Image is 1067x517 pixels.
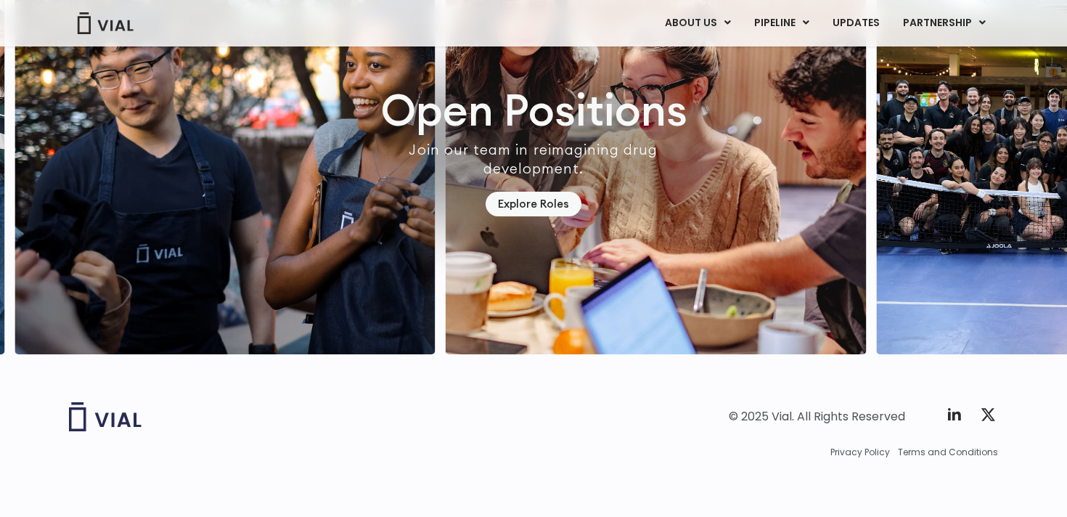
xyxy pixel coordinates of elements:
a: PARTNERSHIPMenu Toggle [891,11,997,36]
a: Terms and Conditions [898,446,998,459]
a: UPDATES [821,11,891,36]
img: Vial Logo [76,12,134,34]
a: ABOUT USMenu Toggle [653,11,742,36]
div: © 2025 Vial. All Rights Reserved [729,409,905,425]
a: PIPELINEMenu Toggle [743,11,820,36]
a: Explore Roles [486,192,581,217]
img: Vial logo wih "Vial" spelled out [69,402,142,431]
a: Privacy Policy [830,446,890,459]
